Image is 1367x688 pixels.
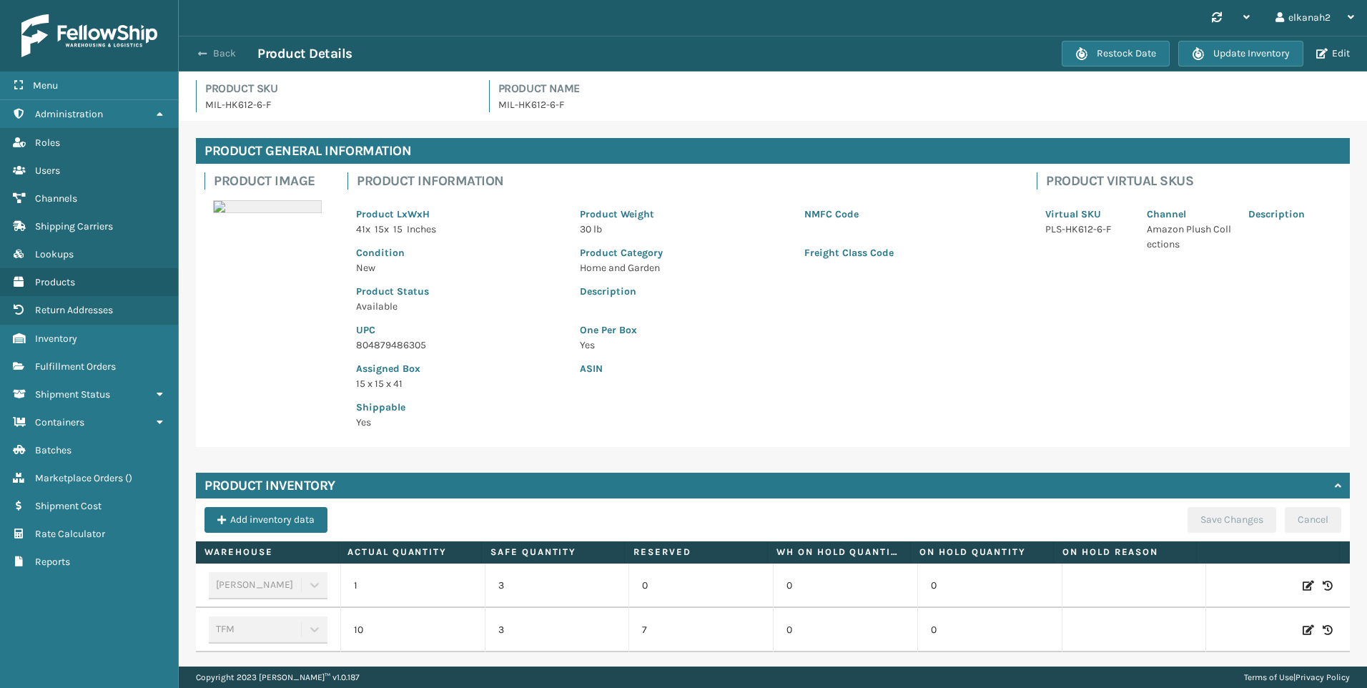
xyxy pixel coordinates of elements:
span: Products [35,276,75,288]
span: Shipment Cost [35,500,102,512]
span: Menu [33,79,58,92]
span: Return Addresses [35,304,113,316]
p: Home and Garden [580,260,786,275]
span: 15 x [375,223,389,235]
span: Lookups [35,248,74,260]
button: Add inventory data [204,507,327,533]
p: Yes [356,415,563,430]
button: Save Changes [1188,507,1276,533]
p: Amazon Plush Collections [1147,222,1231,252]
button: Update Inventory [1178,41,1303,67]
span: Batches [35,444,71,456]
span: Marketplace Orders [35,472,123,484]
td: 1 [340,564,485,608]
p: ASIN [580,361,1011,376]
p: Product Status [356,284,563,299]
span: Channels [35,192,77,205]
label: WH On hold quantity [776,546,902,559]
span: 41 x [356,223,370,235]
h4: Product Image [214,172,330,190]
td: 3 [485,608,629,652]
span: 15 [393,223,403,235]
p: Description [580,284,1011,299]
h4: Product Information [357,172,1020,190]
h4: Product General Information [196,138,1350,164]
p: UPC [356,323,563,338]
td: 0 [773,564,917,608]
span: Fulfillment Orders [35,360,116,373]
td: 0 [917,608,1062,652]
p: Channel [1147,207,1231,222]
label: Warehouse [204,546,330,559]
button: Edit [1312,47,1354,60]
h4: Product SKU [205,80,472,97]
p: Copyright 2023 [PERSON_NAME]™ v 1.0.187 [196,667,360,688]
p: 15 x 15 x 41 [356,376,563,391]
div: | [1244,667,1350,688]
label: On Hold Reason [1062,546,1188,559]
p: Shippable [356,400,563,415]
span: Shipment Status [35,388,110,400]
i: Edit [1303,579,1314,593]
h4: Product Name [498,80,1351,97]
label: On Hold Quantity [919,546,1045,559]
p: One Per Box [580,323,1011,338]
span: Containers [35,416,84,428]
span: Roles [35,137,60,149]
h4: Product Virtual SKUs [1046,172,1341,190]
span: Shipping Carriers [35,220,113,232]
p: Assigned Box [356,361,563,376]
i: Inventory History [1323,579,1333,593]
span: Inventory [35,333,77,345]
span: Users [35,164,60,177]
i: Inventory History [1323,623,1333,637]
p: MIL-HK612-6-F [498,97,1351,112]
button: Back [192,47,257,60]
h3: Product Details [257,45,352,62]
p: Product Category [580,245,786,260]
p: Condition [356,245,563,260]
button: Restock Date [1062,41,1170,67]
span: ( ) [125,472,132,484]
span: Rate Calculator [35,528,105,540]
label: Safe Quantity [490,546,616,559]
p: NMFC Code [804,207,1011,222]
a: Privacy Policy [1296,672,1350,682]
p: 0 [642,579,760,593]
p: Freight Class Code [804,245,1011,260]
td: 0 [773,608,917,652]
span: Inches [407,223,436,235]
p: 7 [642,623,760,637]
p: 804879486305 [356,338,563,353]
img: 51104088640_40f294f443_o-scaled-700x700.jpg [213,200,322,213]
button: Cancel [1285,507,1341,533]
span: Reports [35,556,70,568]
p: Product LxWxH [356,207,563,222]
td: 3 [485,564,629,608]
p: Description [1248,207,1333,222]
a: Terms of Use [1244,672,1293,682]
i: Edit [1303,623,1314,637]
h4: Product Inventory [204,477,335,494]
td: 10 [340,608,485,652]
span: Administration [35,108,103,120]
img: logo [21,14,157,57]
p: New [356,260,563,275]
td: 0 [917,564,1062,608]
label: Reserved [633,546,759,559]
p: Available [356,299,563,314]
p: MIL-HK612-6-F [205,97,472,112]
label: Actual Quantity [347,546,473,559]
p: Product Weight [580,207,786,222]
p: Yes [580,338,1011,353]
p: Virtual SKU [1045,207,1130,222]
p: PLS-HK612-6-F [1045,222,1130,237]
span: 30 lb [580,223,602,235]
